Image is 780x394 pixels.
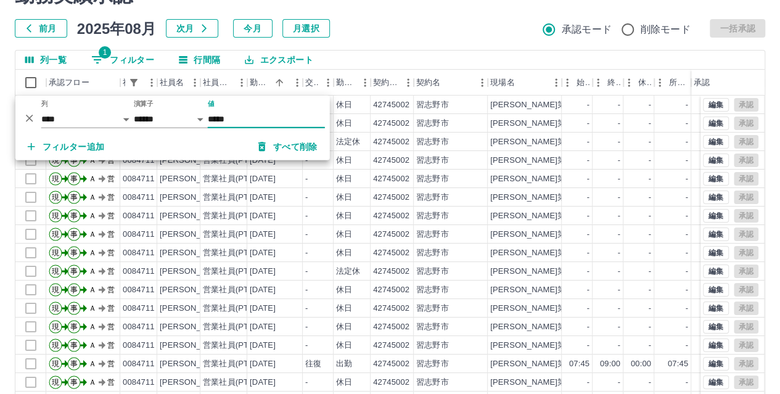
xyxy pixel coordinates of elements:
[89,304,96,313] text: Ａ
[490,247,622,259] div: [PERSON_NAME]第二放課後児童会
[587,99,589,111] div: -
[703,135,729,149] button: 編集
[107,267,115,276] text: 営
[303,70,334,96] div: 交通費
[160,247,227,259] div: [PERSON_NAME]
[373,321,409,333] div: 42745002
[70,304,78,313] text: 事
[649,99,651,111] div: -
[203,192,268,203] div: 営業社員(PT契約)
[686,210,688,222] div: -
[618,284,620,296] div: -
[123,229,155,240] div: 0084711
[373,229,409,240] div: 42745002
[703,209,729,223] button: 編集
[416,99,449,111] div: 習志野市
[89,359,96,368] text: Ａ
[649,229,651,240] div: -
[488,70,562,96] div: 現場名
[203,303,268,314] div: 営業社員(PT契約)
[123,321,155,333] div: 0084711
[416,192,449,203] div: 習志野市
[649,192,651,203] div: -
[373,340,409,351] div: 42745002
[305,247,308,259] div: -
[336,210,352,222] div: 休日
[52,304,59,313] text: 現
[618,210,620,222] div: -
[618,99,620,111] div: -
[250,210,276,222] div: [DATE]
[305,284,308,296] div: -
[70,230,78,239] text: 事
[52,248,59,257] text: 現
[618,340,620,351] div: -
[373,284,409,296] div: 42745002
[649,303,651,314] div: -
[649,118,651,129] div: -
[618,192,620,203] div: -
[70,174,78,183] text: 事
[587,266,589,277] div: -
[203,173,268,185] div: 営業社員(PT契約)
[587,173,589,185] div: -
[203,210,268,222] div: 営業社員(PT契約)
[649,340,651,351] div: -
[618,136,620,148] div: -
[490,284,622,296] div: [PERSON_NAME]第二放課後児童会
[562,70,593,96] div: 始業
[373,358,409,370] div: 42745002
[587,321,589,333] div: -
[107,174,115,183] text: 営
[416,136,449,148] div: 習志野市
[81,51,164,69] button: フィルター表示
[107,211,115,220] text: 営
[186,73,204,92] button: メニュー
[52,267,59,276] text: 現
[631,358,651,370] div: 00:00
[703,117,729,130] button: 編集
[638,70,652,96] div: 休憩
[160,303,227,314] div: [PERSON_NAME]
[134,99,154,109] label: 演算子
[649,321,651,333] div: -
[160,155,227,166] div: [PERSON_NAME]
[70,267,78,276] text: 事
[618,173,620,185] div: -
[123,247,155,259] div: 0084711
[569,358,589,370] div: 07:45
[490,155,622,166] div: [PERSON_NAME]第二放課後児童会
[203,70,232,96] div: 社員区分
[686,118,688,129] div: -
[336,340,352,351] div: 休日
[686,229,688,240] div: -
[203,247,268,259] div: 営業社員(PT契約)
[373,118,409,129] div: 42745002
[490,358,622,370] div: [PERSON_NAME]第二放課後児童会
[305,210,308,222] div: -
[89,322,96,331] text: Ａ
[703,339,729,352] button: 編集
[160,229,227,240] div: [PERSON_NAME]
[686,155,688,166] div: -
[288,73,306,92] button: メニュー
[125,74,142,91] div: 1件のフィルターを適用中
[490,70,514,96] div: 現場名
[107,359,115,368] text: 営
[623,70,654,96] div: 休憩
[89,285,96,294] text: Ａ
[123,340,155,351] div: 0084711
[618,247,620,259] div: -
[248,136,327,158] button: すべて削除
[703,376,729,389] button: 編集
[123,210,155,222] div: 0084711
[20,109,39,127] button: 削除
[142,73,161,92] button: メニュー
[18,136,115,158] button: フィルター追加
[250,70,271,96] div: 勤務日
[125,74,142,91] button: フィルター表示
[649,210,651,222] div: -
[618,155,620,166] div: -
[649,136,651,148] div: -
[686,266,688,277] div: -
